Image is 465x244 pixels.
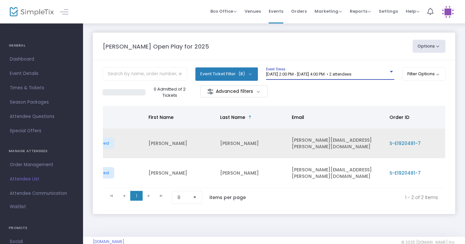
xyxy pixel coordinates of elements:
span: Season Packages [10,98,73,107]
img: filter [207,88,214,95]
td: [PERSON_NAME] [216,129,288,158]
input: Search by name, order number, email, ip address [103,67,187,81]
td: [PERSON_NAME] [145,129,216,158]
span: Marketing [315,8,342,14]
button: Options [413,40,446,53]
h4: GENERAL [9,39,74,52]
span: S-E1920481-7 [389,140,421,147]
td: [PERSON_NAME] [216,158,288,188]
span: Box Office [210,8,237,14]
div: Data table [103,106,445,188]
span: [DATE] 2:00 PM - [DATE] 4:00 PM • 2 attendees [266,72,351,77]
span: 8 [177,194,188,201]
m-panel-title: [PERSON_NAME] Open Play for 2025 [103,42,209,51]
span: Events [269,3,283,20]
span: Attendee Communication [10,189,73,198]
span: Times & Tickets [10,84,73,92]
span: S-E1920481-7 [389,170,421,176]
kendo-pager-info: 1 - 2 of 2 items [260,191,438,204]
m-button: Advanced filters [200,85,268,97]
span: Attendee Questions [10,112,73,121]
h4: PROMOTE [9,222,74,235]
span: Settings [379,3,398,20]
span: Page 1 [130,191,143,201]
h4: MANAGE ATTENDEES [9,145,74,158]
label: items per page [209,194,246,201]
span: Sortable [247,115,253,120]
span: Help [406,8,419,14]
span: Waitlist [10,204,26,210]
button: Filter Options [402,67,446,80]
button: Event Ticket Filter(8) [195,67,258,80]
span: Order Management [10,161,73,169]
span: Last Name [220,114,245,121]
span: Event Details [10,69,73,78]
span: (8) [238,71,245,77]
span: Attendee List [10,175,73,183]
td: [PERSON_NAME] [145,158,216,188]
span: Venues [245,3,261,20]
span: Orders [291,3,307,20]
button: Select [190,191,199,204]
span: Reports [350,8,371,14]
span: Order ID [389,114,409,121]
span: Dashboard [10,55,73,64]
td: [PERSON_NAME][EMAIL_ADDRESS][PERSON_NAME][DOMAIN_NAME] [288,129,386,158]
span: Email [292,114,304,121]
span: First Name [148,114,174,121]
td: [PERSON_NAME][EMAIL_ADDRESS][PERSON_NAME][DOMAIN_NAME] [288,158,386,188]
span: Special Offers [10,127,73,135]
p: 0 Admitted of 2 Tickets [148,86,191,99]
